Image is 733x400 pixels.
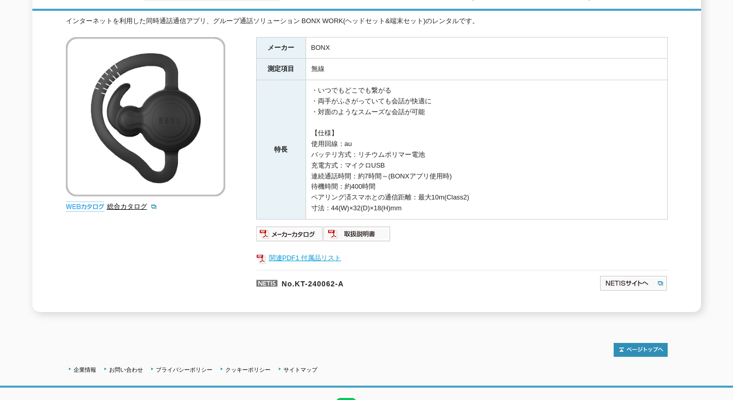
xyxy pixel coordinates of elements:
th: メーカー [256,37,306,59]
img: トップページへ [614,343,668,357]
a: クッキーポリシー [225,367,271,373]
th: 測定項目 [256,59,306,80]
a: 関連PDF1 付属品リスト [256,251,668,265]
a: お問い合わせ [109,367,143,373]
a: メーカーカタログ [256,232,324,240]
img: グループ通話ソリューション BONX WORK(ヘッドセット&端末セット) [66,37,225,196]
a: プライバシーポリシー [156,367,212,373]
td: 無線 [306,59,667,80]
div: インターネットを利用した同時通話通信アプリ、グループ通話ソリューション BONX WORK(ヘッドセット&端末セット)のレンタルです。 [66,16,668,27]
a: 総合カタログ [107,203,157,210]
img: 取扱説明書 [324,226,391,242]
th: 特長 [256,80,306,220]
p: No.KT-240062-A [256,270,500,295]
a: サイトマップ [283,367,317,373]
img: webカタログ [66,202,104,212]
img: メーカーカタログ [256,226,324,242]
a: 取扱説明書 [324,232,391,240]
a: 企業情報 [74,367,96,373]
img: NETISサイトへ [599,275,668,292]
td: BONX [306,37,667,59]
td: ・いつでもどこでも繋がる ・両手がふさがっていても会話が快適に ・対面のようなスムーズな会話が可能 【仕様】 使用回線：au バッテリ方式：リチウムポリマー電池 充電方式：マイクロUSB 連続通... [306,80,667,220]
